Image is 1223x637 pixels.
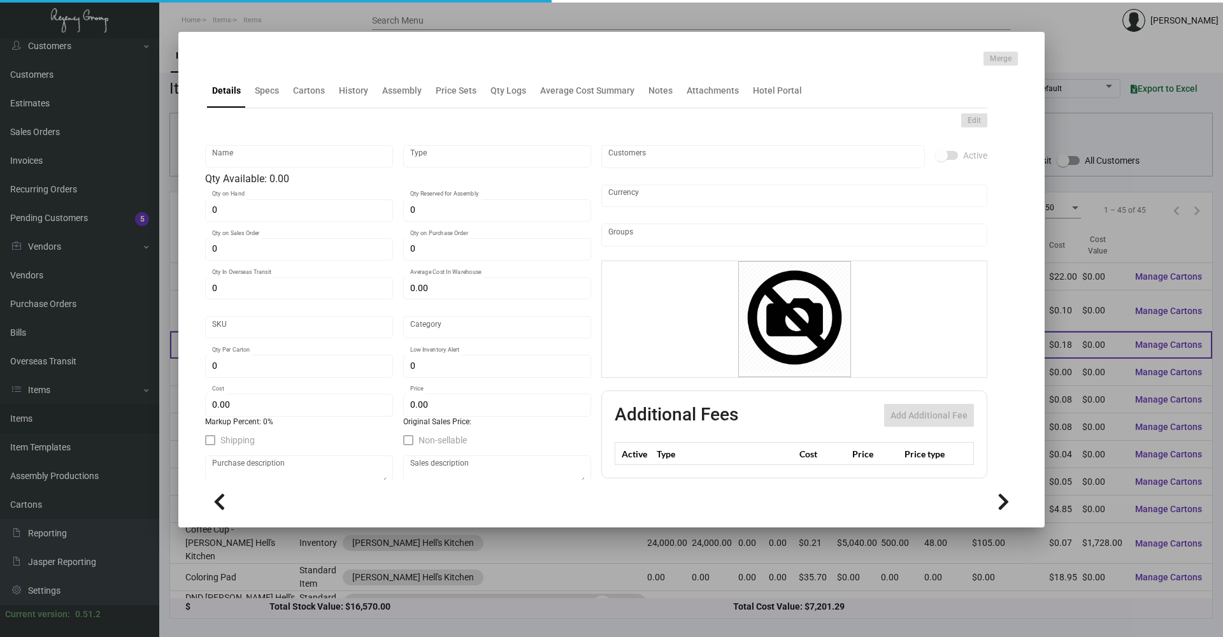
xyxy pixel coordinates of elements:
[990,54,1012,64] span: Merge
[255,84,279,97] div: Specs
[648,84,673,97] div: Notes
[608,152,919,162] input: Add new..
[339,84,368,97] div: History
[615,404,738,427] h2: Additional Fees
[436,84,476,97] div: Price Sets
[418,433,467,448] span: Non-sellable
[753,84,802,97] div: Hotel Portal
[983,52,1018,66] button: Merge
[963,148,987,163] span: Active
[540,84,634,97] div: Average Cost Summary
[884,404,974,427] button: Add Additional Fee
[687,84,739,97] div: Attachments
[5,608,70,621] div: Current version:
[654,443,796,465] th: Type
[490,84,526,97] div: Qty Logs
[796,443,848,465] th: Cost
[205,171,591,187] div: Qty Available: 0.00
[75,608,101,621] div: 0.51.2
[293,84,325,97] div: Cartons
[608,230,981,240] input: Add new..
[890,410,968,420] span: Add Additional Fee
[849,443,901,465] th: Price
[220,433,255,448] span: Shipping
[212,84,241,97] div: Details
[382,84,422,97] div: Assembly
[615,443,654,465] th: Active
[961,113,987,127] button: Edit
[901,443,959,465] th: Price type
[968,115,981,126] span: Edit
